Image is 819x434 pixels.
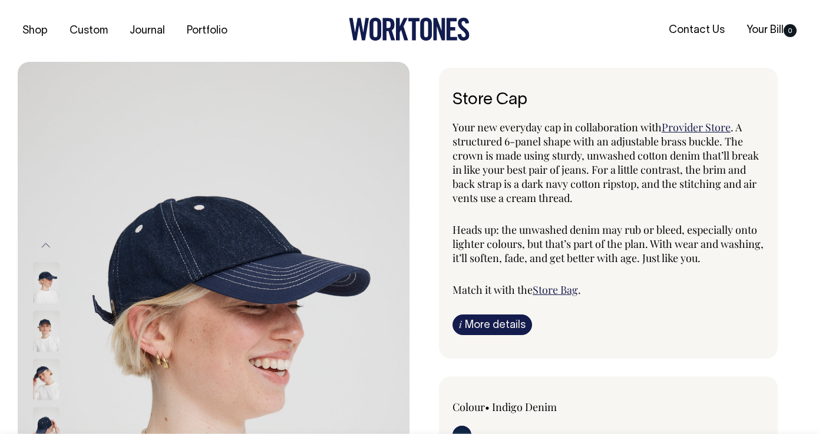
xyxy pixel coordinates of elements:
a: Contact Us [664,21,729,40]
img: Store Cap [33,310,60,352]
h6: Store Cap [453,91,764,110]
a: Custom [65,21,113,41]
label: Indigo Denim [492,400,557,414]
a: Journal [125,21,170,41]
img: Store Cap [33,262,60,303]
a: Your Bill0 [742,21,801,40]
span: . A structured 6-panel shape with an adjustable brass buckle. The crown is made using sturdy, unw... [453,120,759,205]
span: Match it with the . [453,283,581,297]
div: Colour [453,400,577,414]
button: Previous [37,233,55,259]
span: Your new everyday cap in collaboration with [453,120,662,134]
a: Portfolio [182,21,232,41]
img: Store Cap [33,359,60,400]
a: Shop [18,21,52,41]
span: • [485,400,490,414]
span: i [459,318,462,330]
a: iMore details [453,314,532,335]
span: 0 [784,24,797,37]
span: Heads up: the unwashed denim may rub or bleed, especially onto lighter colours, but that’s part o... [453,223,764,265]
a: Provider Store [662,120,731,134]
a: Store Bag [533,283,578,297]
